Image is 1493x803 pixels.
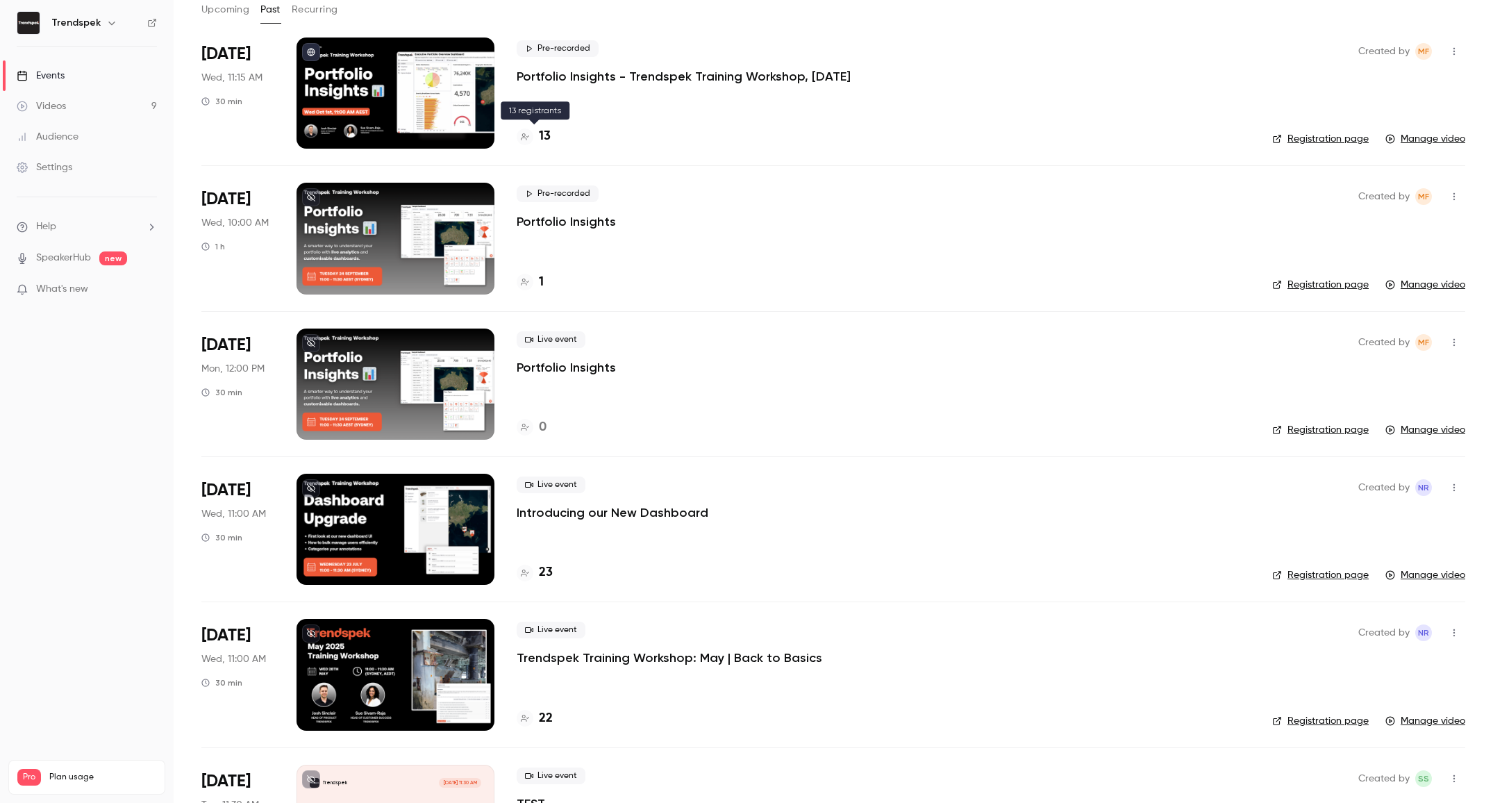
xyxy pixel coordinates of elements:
[201,652,266,666] span: Wed, 11:00 AM
[201,624,251,647] span: [DATE]
[201,479,251,502] span: [DATE]
[49,772,156,783] span: Plan usage
[1385,423,1465,437] a: Manage video
[201,38,274,149] div: Oct 1 Wed, 11:15 AM (Australia/Sydney)
[1272,714,1369,728] a: Registration page
[517,359,616,376] a: Portfolio Insights
[17,769,41,786] span: Pro
[36,251,91,265] a: SpeakerHub
[201,216,269,230] span: Wed, 10:00 AM
[201,387,242,398] div: 30 min
[517,185,599,202] span: Pre-recorded
[1385,278,1465,292] a: Manage video
[17,130,78,144] div: Audience
[517,622,585,638] span: Live event
[201,532,242,543] div: 30 min
[1385,132,1465,146] a: Manage video
[517,40,599,57] span: Pre-recorded
[201,43,251,65] span: [DATE]
[1418,479,1429,496] span: NR
[539,418,547,437] h4: 0
[1415,479,1432,496] span: Natalia Remo
[201,96,242,107] div: 30 min
[17,99,66,113] div: Videos
[201,507,266,521] span: Wed, 11:00 AM
[539,127,551,146] h4: 13
[1358,334,1410,351] span: Created by
[201,619,274,730] div: May 28 Wed, 11:00 AM (Australia/Sydney)
[517,68,851,85] a: Portfolio Insights - Trendspek Training Workshop, [DATE]
[517,331,585,348] span: Live event
[517,649,822,666] a: Trendspek Training Workshop: May | Back to Basics
[201,329,274,440] div: Sep 29 Mon, 12:00 PM (Australia/Sydney)
[517,504,708,521] a: Introducing our New Dashboard
[517,563,553,582] a: 23
[1415,770,1432,787] span: Sue Sivam-Raja
[1418,43,1429,60] span: MF
[517,127,551,146] a: 13
[1358,624,1410,641] span: Created by
[1272,132,1369,146] a: Registration page
[1272,568,1369,582] a: Registration page
[99,251,127,265] span: new
[140,283,157,296] iframe: Noticeable Trigger
[517,273,544,292] a: 1
[1272,278,1369,292] a: Registration page
[1418,770,1429,787] span: SS
[1415,188,1432,205] span: Miranda Freeman
[17,160,72,174] div: Settings
[51,16,101,30] h6: Trendspek
[517,709,553,728] a: 22
[36,220,56,234] span: Help
[1358,479,1410,496] span: Created by
[201,770,251,793] span: [DATE]
[201,71,262,85] span: Wed, 11:15 AM
[439,778,481,788] span: [DATE] 11:30 AM
[1418,334,1429,351] span: MF
[17,220,157,234] li: help-dropdown-opener
[1385,714,1465,728] a: Manage video
[1415,334,1432,351] span: Miranda Freeman
[1415,624,1432,641] span: Natalia Remo
[517,477,585,493] span: Live event
[517,768,585,784] span: Live event
[517,213,616,230] a: Portfolio Insights
[323,779,347,786] p: Trendspek
[201,241,225,252] div: 1 h
[1358,188,1410,205] span: Created by
[1358,43,1410,60] span: Created by
[1272,423,1369,437] a: Registration page
[539,273,544,292] h4: 1
[517,418,547,437] a: 0
[201,362,265,376] span: Mon, 12:00 PM
[1358,770,1410,787] span: Created by
[201,474,274,585] div: Jul 23 Wed, 11:00 AM (Australia/Sydney)
[1385,568,1465,582] a: Manage video
[17,12,40,34] img: Trendspek
[1415,43,1432,60] span: Miranda Freeman
[539,709,553,728] h4: 22
[36,282,88,297] span: What's new
[1418,624,1429,641] span: NR
[539,563,553,582] h4: 23
[17,69,65,83] div: Events
[201,677,242,688] div: 30 min
[201,188,251,210] span: [DATE]
[1418,188,1429,205] span: MF
[201,334,251,356] span: [DATE]
[201,183,274,294] div: Oct 1 Wed, 10:00 AM (Australia/Sydney)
